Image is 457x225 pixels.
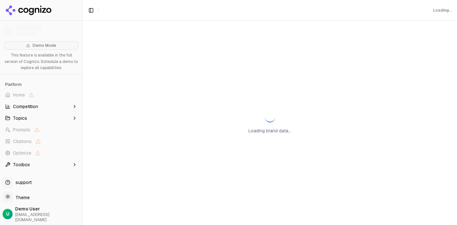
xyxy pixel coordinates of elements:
div: Loading... [433,8,452,13]
div: Platform [3,79,80,90]
span: Topics [13,115,27,121]
p: This feature is available in the full version of Cognizo. Schedule a demo to explore all capabili... [4,52,78,71]
span: Home [13,92,25,98]
span: Optimize [13,150,31,156]
span: Competition [13,103,38,110]
span: Theme [13,195,30,200]
p: Loading brand data... [248,128,291,134]
span: support [13,179,32,186]
span: Demo Mode [33,43,56,48]
span: Citations [13,138,32,145]
button: Topics [3,113,80,123]
span: [EMAIL_ADDRESS][DOMAIN_NAME] [15,212,80,222]
button: Toolbox [3,159,80,170]
span: Demo User [15,206,80,212]
span: Prompts [13,127,30,133]
button: Competition [3,101,80,112]
span: U [6,211,9,217]
span: Toolbox [13,161,30,168]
